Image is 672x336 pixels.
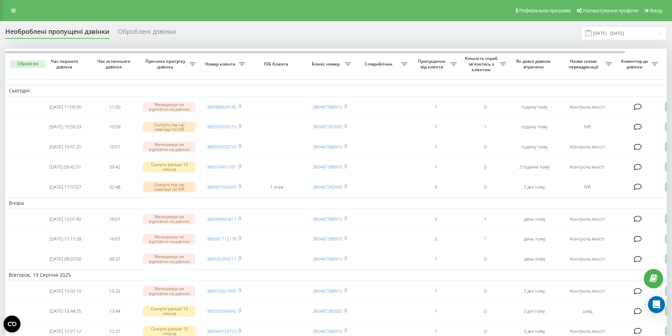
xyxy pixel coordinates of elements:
[519,8,571,13] span: Реферальна програма
[41,138,90,156] td: [DATE] 10:51:21
[249,178,305,196] td: 1 этаж
[143,141,196,152] div: Менеджери не відповіли на дзвінок
[460,302,510,320] td: 0
[559,98,616,116] td: Контроль якості
[207,236,236,242] a: 380681712178
[559,282,616,300] td: Контроль якості
[515,59,553,69] span: Як довго дзвінок втрачено
[313,104,342,110] a: 380487288910
[207,123,236,130] a: 380505035515
[143,102,196,112] div: Менеджери не відповіли на дзвінок
[90,158,139,176] td: 09:42
[559,302,616,320] td: шмд
[313,256,342,262] a: 380487288910
[143,122,196,132] div: Скинуто під час навігації по IVR
[411,250,460,268] td: 1
[559,158,616,176] td: Контроль якості
[559,250,616,268] td: Контроль якості
[207,184,236,190] a: 380487054343
[90,210,139,228] td: 16:07
[460,138,510,156] td: 0
[313,308,342,314] a: 380487280000
[207,308,236,314] a: 380505056942
[207,216,236,222] a: 380964960817
[90,178,139,196] td: 02:48
[10,60,46,68] button: Обрати всі
[207,288,236,294] a: 380933657690
[313,288,342,294] a: 380487288910
[207,256,236,262] a: 380635393211
[143,306,196,316] div: Скинуто раніше 10 секунд
[460,158,510,176] td: 0
[313,216,342,222] a: 380487288910
[143,214,196,224] div: Менеджери не відповіли на дзвінок
[414,59,450,69] span: Пропущених від клієнта
[313,328,342,334] a: 380487288910
[313,184,342,190] a: 380487280900
[4,316,20,332] button: Open CMP widget
[460,210,510,228] td: 1
[143,59,189,69] span: Причина пропуску дзвінка
[559,230,616,248] td: Контроль якості
[510,250,559,268] td: день тому
[143,234,196,244] div: Менеджери не відповіли на дзвінок
[313,236,342,242] a: 380487288910
[90,98,139,116] td: 11:00
[41,302,90,320] td: [DATE] 13:44:25
[143,161,196,172] div: Скинуто раніше 10 секунд
[559,178,616,196] td: IVR
[411,230,460,248] td: 2
[411,158,460,176] td: 1
[510,302,559,320] td: 2 дні тому
[460,178,510,196] td: 0
[510,210,559,228] td: день тому
[90,230,139,248] td: 16:07
[41,210,90,228] td: [DATE] 12:01:40
[510,117,559,136] td: годину тому
[559,138,616,156] td: Контроль якості
[41,282,90,300] td: [DATE] 15:32:10
[460,98,510,116] td: 0
[464,56,500,72] span: Кількість спроб зв'язатись з клієнтом
[41,230,90,248] td: [DATE] 11:17:28
[90,282,139,300] td: 15:32
[559,210,616,228] td: Контроль якості
[41,178,90,196] td: [DATE] 17:07:07
[207,104,236,110] a: 380680639145
[411,138,460,156] td: 1
[207,143,236,150] a: 380505230733
[207,164,236,170] a: 380679951761
[90,138,139,156] td: 10:51
[313,123,342,130] a: 380487287000
[90,302,139,320] td: 13:44
[207,328,236,334] a: 380500123733
[559,117,616,136] td: IVR
[510,98,559,116] td: годину тому
[460,282,510,300] td: 0
[648,296,665,313] div: Open Intercom Messenger
[563,59,606,69] span: Назва схеми переадресації
[143,286,196,296] div: Менеджери не відповіли на дзвінок
[510,178,559,196] td: 2 дні тому
[411,302,460,320] td: 1
[46,59,84,69] span: Час першого дзвінка
[619,59,652,69] span: Коментар до дзвінка
[411,178,460,196] td: 3
[510,138,559,156] td: годину тому
[309,61,345,67] span: Бізнес номер
[313,164,342,170] a: 380487288910
[41,98,90,116] td: [DATE] 11:00:30
[411,210,460,228] td: 2
[510,230,559,248] td: день тому
[583,8,638,13] span: Налаштування профілю
[41,250,90,268] td: [DATE] 09:37:50
[90,250,139,268] td: 09:37
[90,117,139,136] td: 10:59
[411,98,460,116] td: 1
[313,143,342,150] a: 380487288910
[255,61,299,67] span: ПІБ Клієнта
[460,230,510,248] td: 1
[96,59,134,69] span: Час останнього дзвінка
[143,253,196,264] div: Менеджери не відповіли на дзвінок
[411,117,460,136] td: 1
